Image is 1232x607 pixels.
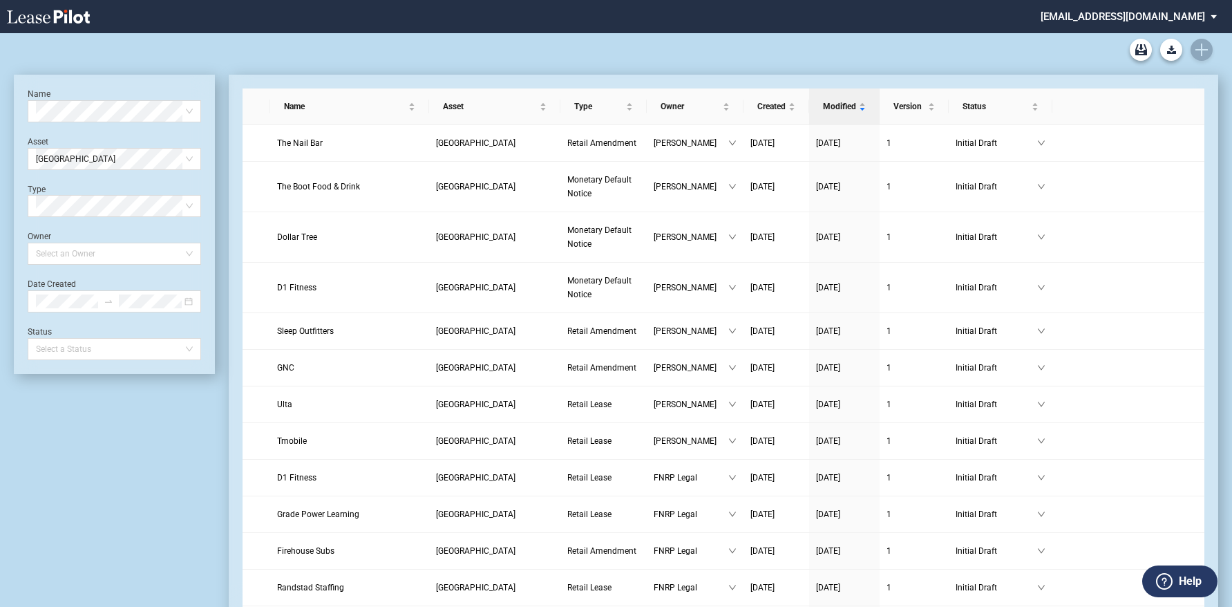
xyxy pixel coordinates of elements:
[567,175,632,198] span: Monetary Default Notice
[567,436,612,446] span: Retail Lease
[436,283,515,292] span: Brook Highland Shopping Center
[567,583,612,592] span: Retail Lease
[728,283,737,292] span: down
[567,471,640,485] a: Retail Lease
[750,136,802,150] a: [DATE]
[956,324,1037,338] span: Initial Draft
[750,281,802,295] a: [DATE]
[277,581,423,595] a: Randstad Staffing
[743,88,809,125] th: Created
[654,230,728,244] span: [PERSON_NAME]
[816,138,840,148] span: [DATE]
[750,507,802,521] a: [DATE]
[277,230,423,244] a: Dollar Tree
[429,88,560,125] th: Asset
[1130,39,1152,61] a: Archive
[1037,510,1045,519] span: down
[893,100,925,113] span: Version
[574,100,623,113] span: Type
[1179,572,1202,590] label: Help
[750,546,775,556] span: [DATE]
[816,398,873,411] a: [DATE]
[654,581,728,595] span: FNRP Legal
[277,546,334,556] span: Firehouse Subs
[750,363,775,373] span: [DATE]
[436,361,553,375] a: [GEOGRAPHIC_DATA]
[567,223,640,251] a: Monetary Default Notice
[567,510,612,519] span: Retail Lease
[436,473,515,483] span: Brook Highland Shopping Center
[750,326,775,336] span: [DATE]
[567,473,612,483] span: Retail Lease
[887,434,942,448] a: 1
[816,361,873,375] a: [DATE]
[436,583,515,592] span: Brook Highland Shopping Center
[887,398,942,411] a: 1
[436,471,553,485] a: [GEOGRAPHIC_DATA]
[436,544,553,558] a: [GEOGRAPHIC_DATA]
[277,324,423,338] a: Sleep Outfitters
[436,510,515,519] span: Brook Highland Shopping Center
[816,544,873,558] a: [DATE]
[816,583,840,592] span: [DATE]
[654,471,728,485] span: FNRP Legal
[1037,283,1045,292] span: down
[436,230,553,244] a: [GEOGRAPHIC_DATA]
[728,327,737,335] span: down
[823,100,856,113] span: Modified
[436,136,553,150] a: [GEOGRAPHIC_DATA]
[956,544,1037,558] span: Initial Draft
[277,436,307,446] span: Tmobile
[809,88,880,125] th: Modified
[887,507,942,521] a: 1
[887,138,891,148] span: 1
[728,400,737,409] span: down
[1037,437,1045,445] span: down
[436,546,515,556] span: Brook Highland Shopping Center
[887,583,891,592] span: 1
[728,583,737,592] span: down
[956,434,1037,448] span: Initial Draft
[567,400,612,409] span: Retail Lease
[887,546,891,556] span: 1
[28,185,46,194] label: Type
[277,138,323,148] span: The Nail Bar
[277,361,423,375] a: GNC
[436,281,553,295] a: [GEOGRAPHIC_DATA]
[816,581,873,595] a: [DATE]
[28,232,51,241] label: Owner
[816,283,840,292] span: [DATE]
[887,230,942,244] a: 1
[277,510,359,519] span: Grade Power Learning
[887,436,891,446] span: 1
[567,363,636,373] span: Retail Amendment
[36,149,193,169] span: Brook Highland Shopping Center
[816,471,873,485] a: [DATE]
[816,400,840,409] span: [DATE]
[750,471,802,485] a: [DATE]
[277,283,316,292] span: D1 Fitness
[654,136,728,150] span: [PERSON_NAME]
[567,326,636,336] span: Retail Amendment
[1160,39,1182,61] button: Download Blank Form
[750,138,775,148] span: [DATE]
[436,232,515,242] span: Brook Highland Shopping Center
[661,100,720,113] span: Owner
[28,279,76,289] label: Date Created
[728,510,737,519] span: down
[887,473,891,483] span: 1
[277,544,423,558] a: Firehouse Subs
[436,182,515,192] span: Brook Highland Shopping Center
[887,363,891,373] span: 1
[560,88,647,125] th: Type
[567,225,632,249] span: Monetary Default Notice
[1037,364,1045,372] span: down
[750,180,802,194] a: [DATE]
[436,363,515,373] span: Brook Highland Shopping Center
[567,434,640,448] a: Retail Lease
[887,180,942,194] a: 1
[567,173,640,200] a: Monetary Default Notice
[956,581,1037,595] span: Initial Draft
[887,326,891,336] span: 1
[277,583,344,592] span: Randstad Staffing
